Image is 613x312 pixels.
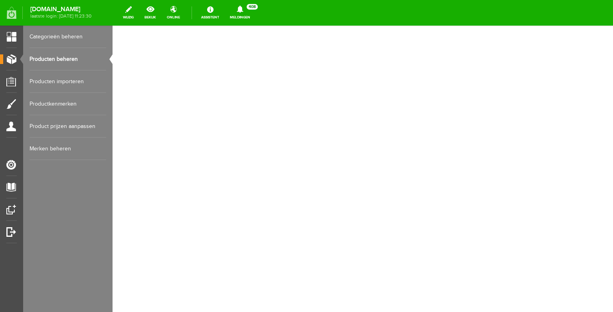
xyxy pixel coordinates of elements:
a: Producten importeren [30,70,106,93]
a: bekijk [140,4,161,22]
a: Merken beheren [30,138,106,160]
a: Meldingen408 [225,4,255,22]
a: Producten beheren [30,48,106,70]
a: Productkenmerken [30,93,106,115]
span: 408 [247,4,258,10]
span: laatste login: [DATE] 11:23:30 [30,14,91,18]
a: online [162,4,185,22]
a: wijzig [118,4,138,22]
a: Assistent [196,4,224,22]
strong: [DOMAIN_NAME] [30,7,91,12]
a: Categorieën beheren [30,26,106,48]
a: Product prijzen aanpassen [30,115,106,138]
